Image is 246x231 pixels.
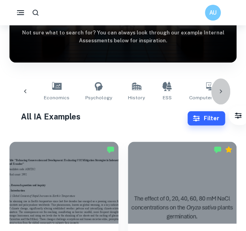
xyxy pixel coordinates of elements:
button: Filter [188,111,225,125]
button: AU [205,5,221,21]
h6: AU [208,8,218,17]
span: Computer Science [189,94,232,101]
h6: Not sure what to search for? You can always look through our example Internal Assessments below f... [9,29,237,45]
span: ESS [163,94,172,101]
img: Marked [107,146,115,153]
img: Marked [214,146,222,153]
span: History [128,94,145,101]
span: Psychology [85,94,112,101]
h1: All IA Examples [21,111,188,123]
span: Economics [44,94,69,101]
div: Premium [225,146,233,153]
button: Filter [230,108,246,123]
